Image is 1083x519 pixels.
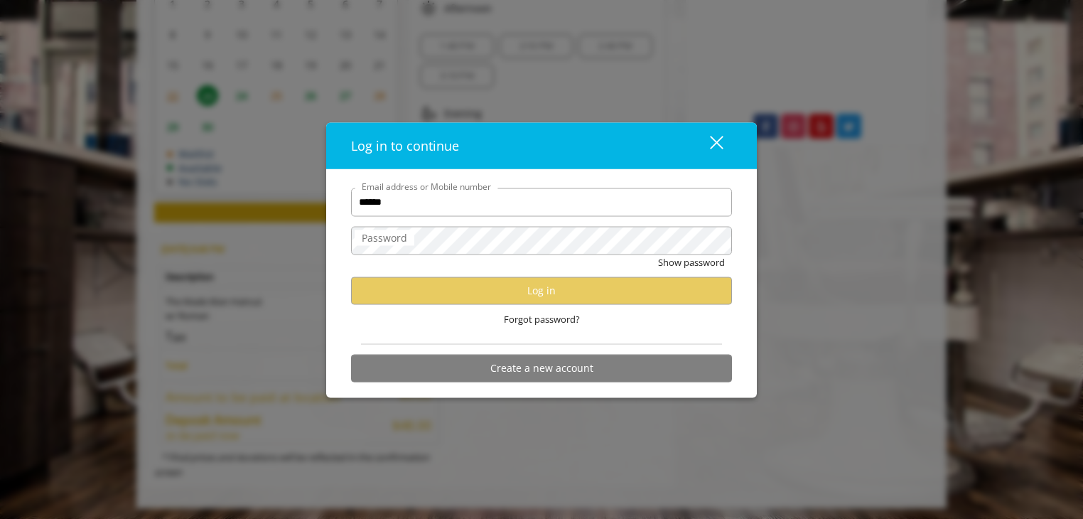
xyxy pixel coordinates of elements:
button: Show password [658,255,725,269]
label: Password [355,230,414,245]
div: close dialog [694,135,722,156]
label: Email address or Mobile number [355,179,498,193]
input: Email address or Mobile number [351,188,732,216]
input: Password [351,226,732,255]
button: close dialog [684,131,732,160]
span: Log in to continue [351,137,459,154]
button: Log in [351,277,732,304]
button: Create a new account [351,354,732,382]
span: Forgot password? [504,311,580,326]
